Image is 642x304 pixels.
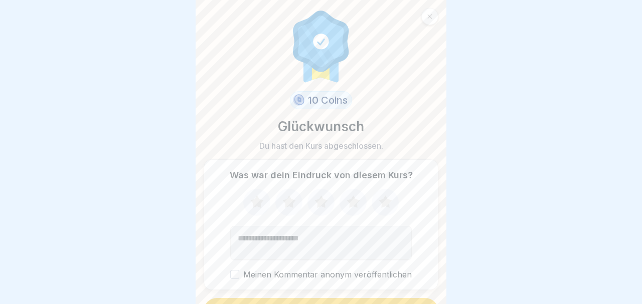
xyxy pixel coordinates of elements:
button: Meinen Kommentar anonym veröffentlichen [230,270,239,279]
p: Was war dein Eindruck von diesem Kurs? [230,170,413,181]
p: Glückwunsch [278,117,364,136]
textarea: Kommentar (optional) [230,226,412,260]
img: coin.svg [291,93,306,108]
label: Meinen Kommentar anonym veröffentlichen [230,270,412,279]
img: completion.svg [287,8,355,83]
div: 10 Coins [290,91,352,109]
p: Du hast den Kurs abgeschlossen. [259,140,383,151]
